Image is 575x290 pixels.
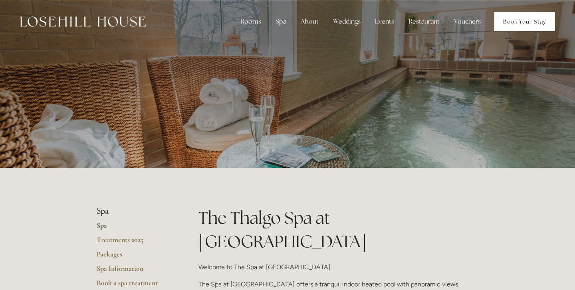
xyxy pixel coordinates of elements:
a: Spa Information [97,264,173,278]
div: Spa [269,14,293,30]
li: Spa [97,206,173,217]
h1: The Thalgo Spa at [GEOGRAPHIC_DATA] [198,206,478,253]
div: Events [369,14,401,30]
div: Restaurant [402,14,446,30]
div: Rooms [234,14,268,30]
img: Losehill House [20,16,146,27]
div: About [294,14,325,30]
div: Weddings [327,14,367,30]
a: Packages [97,250,173,264]
a: Book Your Stay [494,12,555,31]
p: Welcome to The Spa at [GEOGRAPHIC_DATA]. [198,262,478,272]
a: Treatments 2025 [97,235,173,250]
a: Vouchers [448,14,487,30]
a: Spa [97,221,173,235]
